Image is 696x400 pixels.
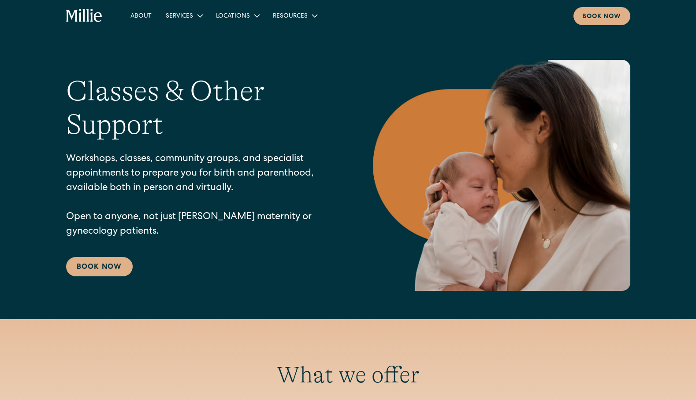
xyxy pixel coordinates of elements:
img: Mother kissing her newborn on the forehead, capturing a peaceful moment of love and connection in... [373,60,630,291]
a: Book Now [66,257,133,276]
div: Resources [266,8,324,23]
a: Book now [573,7,630,25]
h1: Classes & Other Support [66,74,338,142]
div: Services [159,8,209,23]
div: Book now [582,12,622,22]
div: Resources [273,12,308,21]
p: Workshops, classes, community groups, and specialist appointments to prepare you for birth and pa... [66,152,338,239]
div: Locations [216,12,250,21]
a: About [123,8,159,23]
div: Locations [209,8,266,23]
div: Services [166,12,193,21]
a: home [66,9,103,23]
h2: What we offer [66,361,630,389]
